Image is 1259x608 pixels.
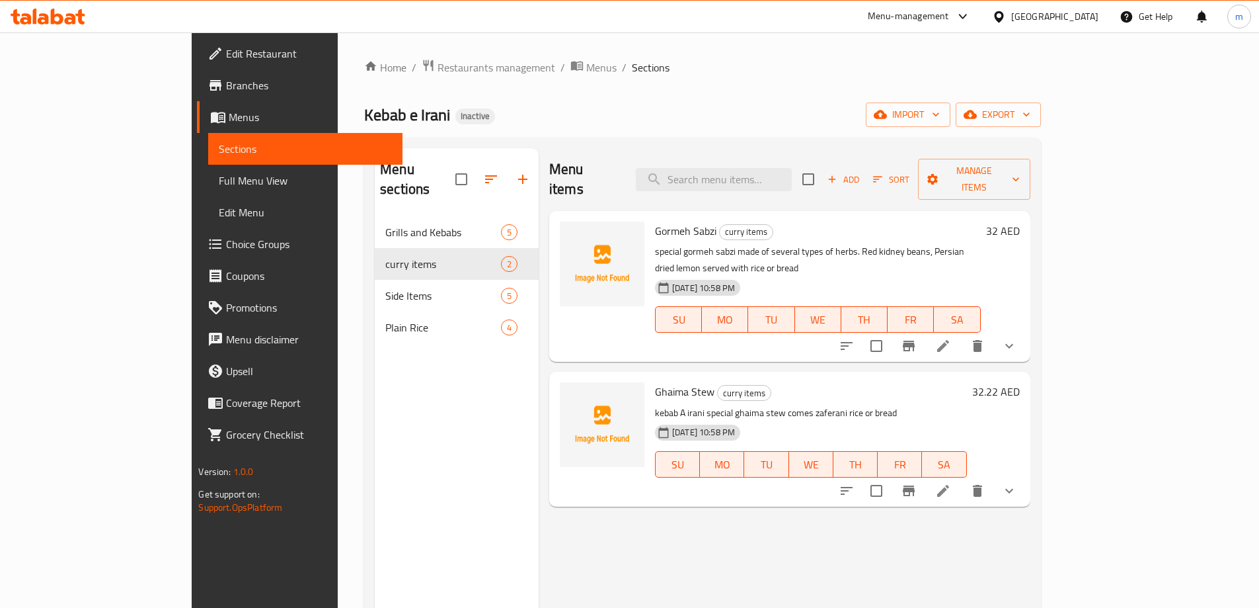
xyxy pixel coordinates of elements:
a: Full Menu View [208,165,402,196]
span: Menus [229,109,391,125]
span: Add item [822,169,864,190]
input: search [636,168,792,191]
span: curry items [718,386,771,401]
svg: Show Choices [1001,338,1017,354]
a: Choice Groups [197,228,402,260]
span: WE [800,310,836,329]
div: curry items2 [375,248,539,280]
span: Coupons [226,268,391,284]
span: SU [661,310,697,329]
button: TH [833,451,878,478]
button: Branch-specific-item [893,330,925,362]
button: Add section [507,163,539,195]
div: curry items [719,224,773,240]
span: Full Menu View [219,173,391,189]
span: m [1235,9,1243,24]
button: WE [795,306,841,333]
span: curry items [385,256,501,272]
svg: Show Choices [1001,483,1017,499]
span: import [876,107,940,123]
span: Plain Rice [385,320,501,335]
div: Side Items [385,288,501,304]
img: Gormeh Sabzi [560,222,644,306]
button: sort-choices [831,475,862,507]
nav: Menu sections [375,211,539,349]
span: Get support on: [198,486,259,503]
span: curry items [720,224,773,239]
span: Grills and Kebabs [385,224,501,240]
span: Inactive [455,110,495,122]
a: Edit menu item [935,483,951,499]
div: Grills and Kebabs5 [375,216,539,248]
div: Plain Rice4 [375,312,539,343]
span: TU [749,455,783,474]
span: Menus [586,60,617,75]
span: export [966,107,1030,123]
span: Edit Menu [219,204,391,220]
span: Sections [632,60,669,75]
span: Branches [226,77,391,93]
button: delete [962,330,993,362]
p: special gormeh sabzi made of several types of herbs. Red kidney beans, Persian dried lemon served... [655,243,981,277]
a: Upsell [197,355,402,387]
span: WE [794,455,828,474]
span: FR [883,455,917,474]
button: FR [888,306,934,333]
span: SA [939,310,975,329]
span: Edit Restaurant [226,46,391,62]
a: Support.OpsPlatform [198,499,282,516]
span: MO [705,455,739,474]
span: 2 [502,258,517,271]
button: import [866,103,950,127]
div: items [501,256,517,272]
p: kebab A irani special ghaima stew comes zaferani rice or bread [655,405,967,421]
a: Menu disclaimer [197,324,402,355]
a: Edit Restaurant [197,38,402,69]
div: Menu-management [868,9,949,24]
button: MO [702,306,748,333]
span: TU [753,310,789,329]
button: Branch-specific-item [893,475,925,507]
a: Sections [208,133,402,165]
div: Side Items5 [375,280,539,312]
a: Promotions [197,292,402,324]
button: SU [655,451,700,478]
span: Select to update [862,477,890,505]
span: FR [893,310,929,329]
a: Restaurants management [422,59,555,76]
span: Ghaima Stew [655,382,714,402]
h2: Menu sections [380,159,455,199]
button: SU [655,306,702,333]
a: Coverage Report [197,387,402,419]
span: Sort [873,172,909,187]
button: Sort [870,169,913,190]
span: Select section [794,165,822,193]
button: TU [748,306,794,333]
h2: Menu items [549,159,620,199]
button: show more [993,475,1025,507]
span: SU [661,455,695,474]
h6: 32 AED [986,222,1020,240]
a: Edit menu item [935,338,951,354]
button: Add [822,169,864,190]
span: Coverage Report [226,395,391,411]
div: [GEOGRAPHIC_DATA] [1011,9,1098,24]
li: / [560,60,565,75]
button: TU [744,451,788,478]
span: Sort items [864,169,918,190]
div: Inactive [455,109,495,124]
span: 5 [502,290,517,302]
button: SA [922,451,966,478]
li: / [622,60,627,75]
a: Coupons [197,260,402,292]
h6: 32.22 AED [972,382,1020,401]
a: Menus [570,59,617,76]
div: items [501,224,517,240]
span: SA [927,455,961,474]
span: Menu disclaimer [226,331,391,347]
a: Edit Menu [208,196,402,228]
span: Manage items [929,163,1020,196]
div: items [501,320,517,335]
